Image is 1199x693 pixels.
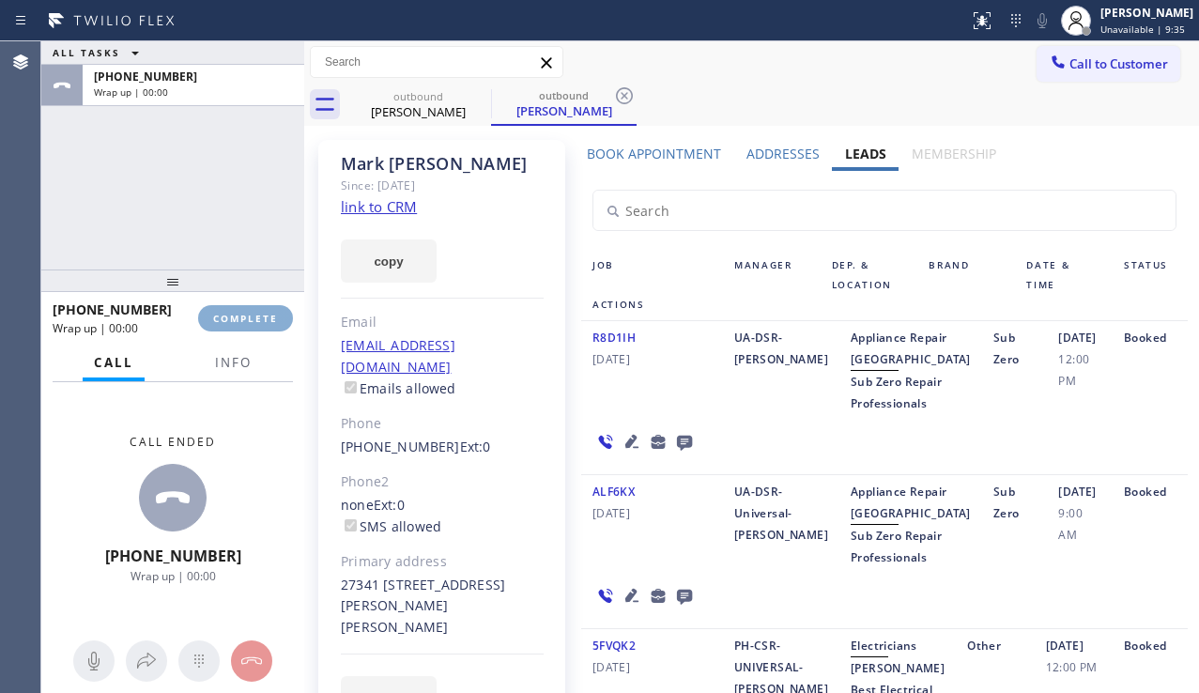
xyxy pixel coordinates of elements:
[341,495,544,538] div: none
[131,568,216,584] span: Wrap up | 00:00
[341,438,460,455] a: [PHONE_NUMBER]
[821,255,918,295] div: Dep. & Location
[592,502,712,524] span: [DATE]
[341,175,544,196] div: Since: [DATE]
[1029,8,1055,34] button: Mute
[341,379,456,397] label: Emails allowed
[1047,481,1113,568] div: [DATE]
[341,413,544,435] div: Phone
[493,84,635,124] div: Mark Reichner
[215,354,252,371] span: Info
[130,434,216,450] span: Call ended
[198,305,293,331] button: COMPLETE
[1058,502,1101,546] span: 9:00 AM
[982,481,1048,568] div: Sub Zero
[593,191,1176,230] input: Search
[73,640,115,682] button: Mute
[1015,255,1113,295] div: Date & Time
[231,640,272,682] button: Hang up
[851,484,971,521] span: Appliance Repair [GEOGRAPHIC_DATA]
[1037,46,1180,82] button: Call to Customer
[1046,656,1101,678] span: 12:00 PM
[213,312,278,325] span: COMPLETE
[1100,23,1185,36] span: Unavailable | 9:35
[581,295,708,315] div: Actions
[83,345,145,381] button: Call
[917,255,1015,295] div: Brand
[341,551,544,573] div: Primary address
[347,89,489,103] div: outbound
[851,638,917,654] span: Electricians
[460,438,491,455] span: Ext: 0
[592,656,712,678] span: [DATE]
[1069,55,1168,72] span: Call to Customer
[723,327,839,414] div: UA-DSR-[PERSON_NAME]
[204,345,263,381] button: Info
[345,519,357,531] input: SMS allowed
[1113,481,1188,568] div: Booked
[53,320,138,336] span: Wrap up | 00:00
[347,103,489,120] div: [PERSON_NAME]
[94,354,133,371] span: Call
[341,471,544,493] div: Phone2
[581,255,723,295] div: Job
[1113,327,1188,414] div: Booked
[341,239,437,283] button: copy
[53,46,120,59] span: ALL TASKS
[982,327,1048,414] div: Sub Zero
[53,300,172,318] span: [PHONE_NUMBER]
[374,496,405,514] span: Ext: 0
[347,84,489,126] div: Mark Reichner
[587,145,721,162] label: Book Appointment
[341,575,544,639] div: 27341 [STREET_ADDRESS][PERSON_NAME][PERSON_NAME]
[746,145,820,162] label: Addresses
[1058,348,1101,392] span: 12:00 PM
[341,153,544,175] div: Mark [PERSON_NAME]
[1047,327,1113,414] div: [DATE]
[493,102,635,119] div: [PERSON_NAME]
[178,640,220,682] button: Open dialpad
[311,47,562,77] input: Search
[94,69,197,85] span: [PHONE_NUMBER]
[723,481,839,568] div: UA-DSR-Universal-[PERSON_NAME]
[341,312,544,333] div: Email
[345,381,357,393] input: Emails allowed
[493,88,635,102] div: outbound
[851,374,942,411] span: Sub Zero Repair Professionals
[1100,5,1193,21] div: [PERSON_NAME]
[105,546,241,566] span: [PHONE_NUMBER]
[592,638,636,654] span: 5FVQK2
[592,330,636,346] span: R8D1IH
[1113,255,1188,295] div: Status
[851,330,971,367] span: Appliance Repair [GEOGRAPHIC_DATA]
[592,484,635,500] span: ALF6KX
[845,145,886,162] label: Leads
[126,640,167,682] button: Open directory
[41,41,158,64] button: ALL TASKS
[592,348,712,370] span: [DATE]
[851,528,942,565] span: Sub Zero Repair Professionals
[341,336,455,376] a: [EMAIL_ADDRESS][DOMAIN_NAME]
[341,197,417,216] a: link to CRM
[94,85,168,99] span: Wrap up | 00:00
[723,255,821,295] div: Manager
[912,145,996,162] label: Membership
[341,517,441,535] label: SMS allowed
